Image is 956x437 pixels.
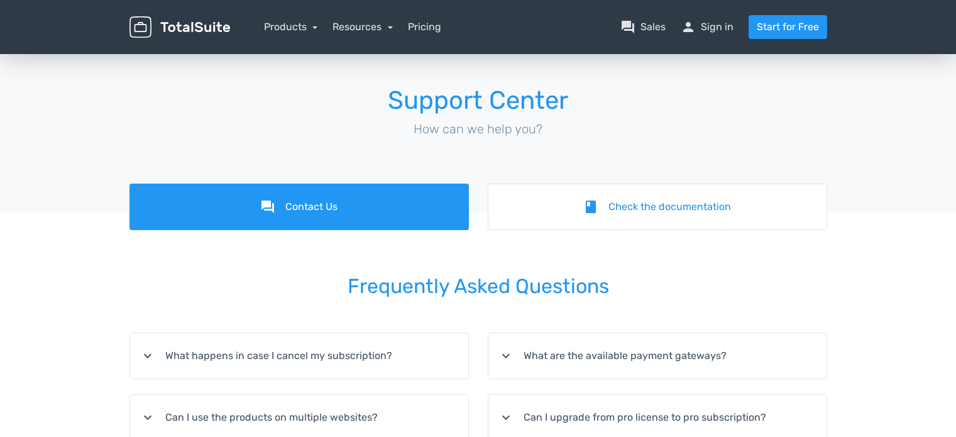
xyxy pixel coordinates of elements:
i: expand_more [140,348,155,363]
h2: Frequently Asked Questions [129,258,827,315]
span: person [681,19,696,35]
a: question_answerSales [620,19,666,35]
a: Resources [332,21,393,33]
i: expand_more [498,410,514,425]
i: expand_more [498,348,514,363]
img: TotalSuite for WordPress [129,16,230,38]
summary: expand_moreWhat happens in case I cancel my subscription? [130,333,468,379]
i: expand_more [140,410,155,425]
span: question_answer [620,19,635,35]
a: bookCheck the documentation [488,184,827,230]
a: personSign in [681,19,733,35]
a: Products [264,21,318,33]
a: Start for Free [749,15,827,39]
a: Pricing [408,19,441,35]
p: How can we help you? [129,119,827,138]
h1: Support Center [129,87,827,114]
summary: expand_moreWhat are the available payment gateways? [488,333,827,379]
i: book [583,199,598,214]
a: forumContact Us [129,184,469,230]
i: forum [260,199,275,214]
